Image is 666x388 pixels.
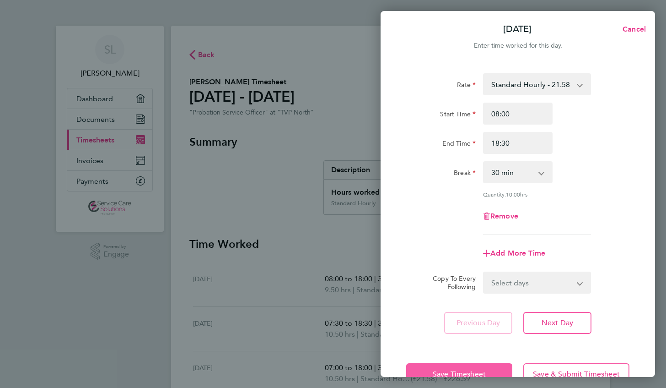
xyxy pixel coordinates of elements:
[503,23,532,36] p: [DATE]
[483,132,553,154] input: E.g. 18:00
[620,25,646,33] span: Cancel
[457,81,476,92] label: Rate
[490,212,518,220] span: Remove
[483,191,591,198] div: Quantity: hrs
[490,249,545,257] span: Add More Time
[483,103,553,125] input: E.g. 08:00
[506,191,520,198] span: 10.00
[608,20,655,38] button: Cancel
[425,274,476,291] label: Copy To Every Following
[442,139,476,150] label: End Time
[483,250,545,257] button: Add More Time
[454,169,476,180] label: Break
[381,40,655,51] div: Enter time worked for this day.
[440,110,476,121] label: Start Time
[523,312,591,334] button: Next Day
[483,213,518,220] button: Remove
[523,363,629,385] button: Save & Submit Timesheet
[406,363,512,385] button: Save Timesheet
[533,370,620,379] span: Save & Submit Timesheet
[542,318,573,328] span: Next Day
[433,370,486,379] span: Save Timesheet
